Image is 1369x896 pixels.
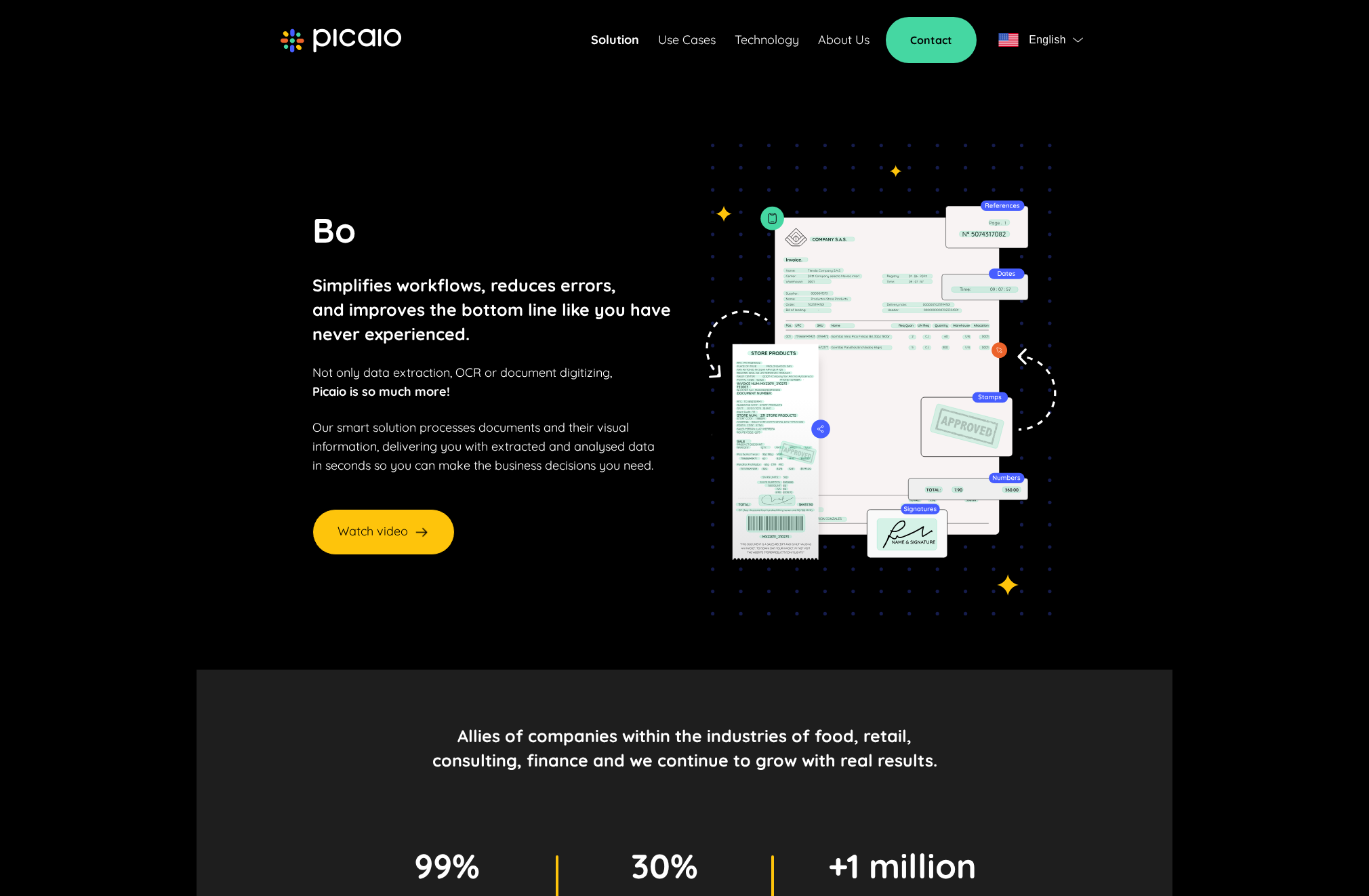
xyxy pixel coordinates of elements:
img: tedioso-img [692,144,1057,615]
p: Simplifies workflows, reduces errors, and improves the bottom line like you have never experienced. [312,273,671,346]
a: Solution [591,30,639,49]
img: picaio-logo [281,28,401,53]
p: 30% [613,840,717,892]
a: Contact [886,17,977,63]
img: arrow-right [413,524,430,540]
span: Not only data extraction, OCR or document digitizing, [312,365,612,380]
p: +1 million [828,840,977,892]
p: 99% [393,840,502,892]
p: Our smart solution processes documents and their visual information, delivering you with extracte... [312,418,655,475]
a: Use Cases [658,30,716,49]
button: flagEnglishflag [993,26,1088,54]
strong: Picaio is so much more! [312,384,450,399]
img: flag [1073,37,1083,43]
p: Allies of companies within the industries of food, retail, consulting, finance and we continue to... [432,724,937,773]
a: About Us [818,30,870,49]
a: Technology [735,30,799,49]
span: English [1029,30,1066,49]
span: Bo [312,209,356,251]
button: Watch video [312,509,455,555]
img: flag [998,33,1019,47]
